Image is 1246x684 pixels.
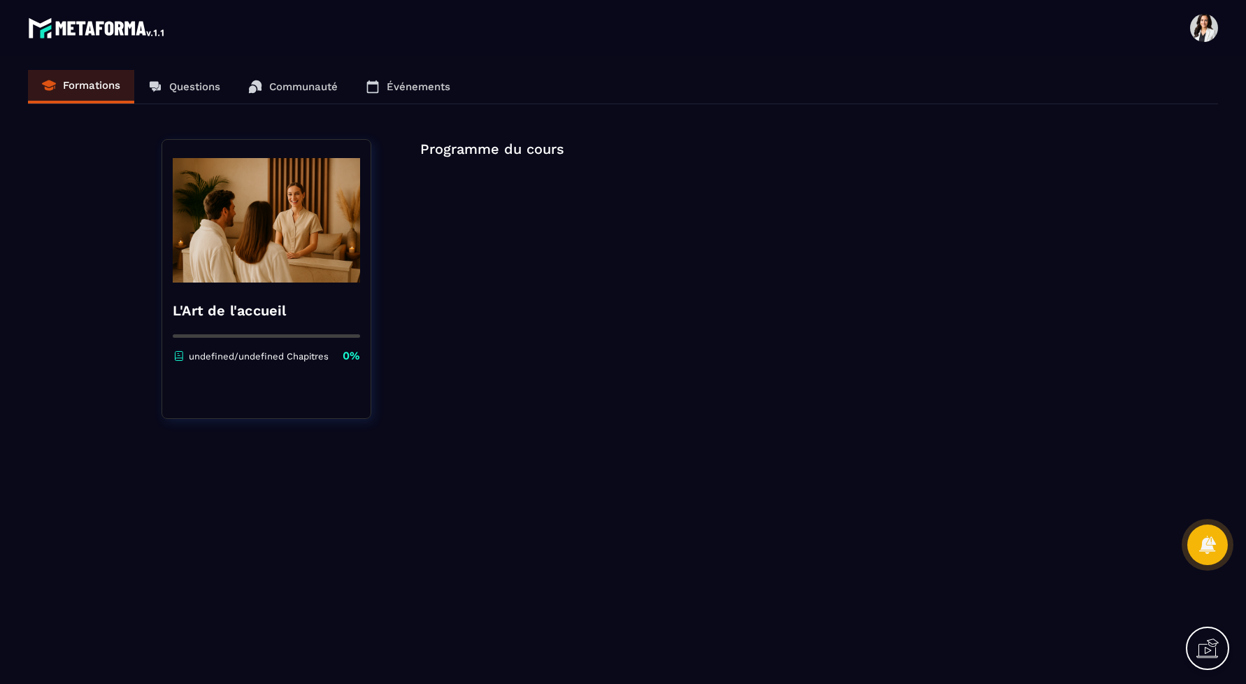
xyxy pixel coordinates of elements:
[173,150,360,290] img: banner
[343,348,360,364] p: 0%
[189,351,329,362] p: undefined/undefined Chapitres
[173,301,360,320] h4: L'Art de l'accueil
[420,139,1084,159] p: Programme du cours
[28,14,166,42] img: logo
